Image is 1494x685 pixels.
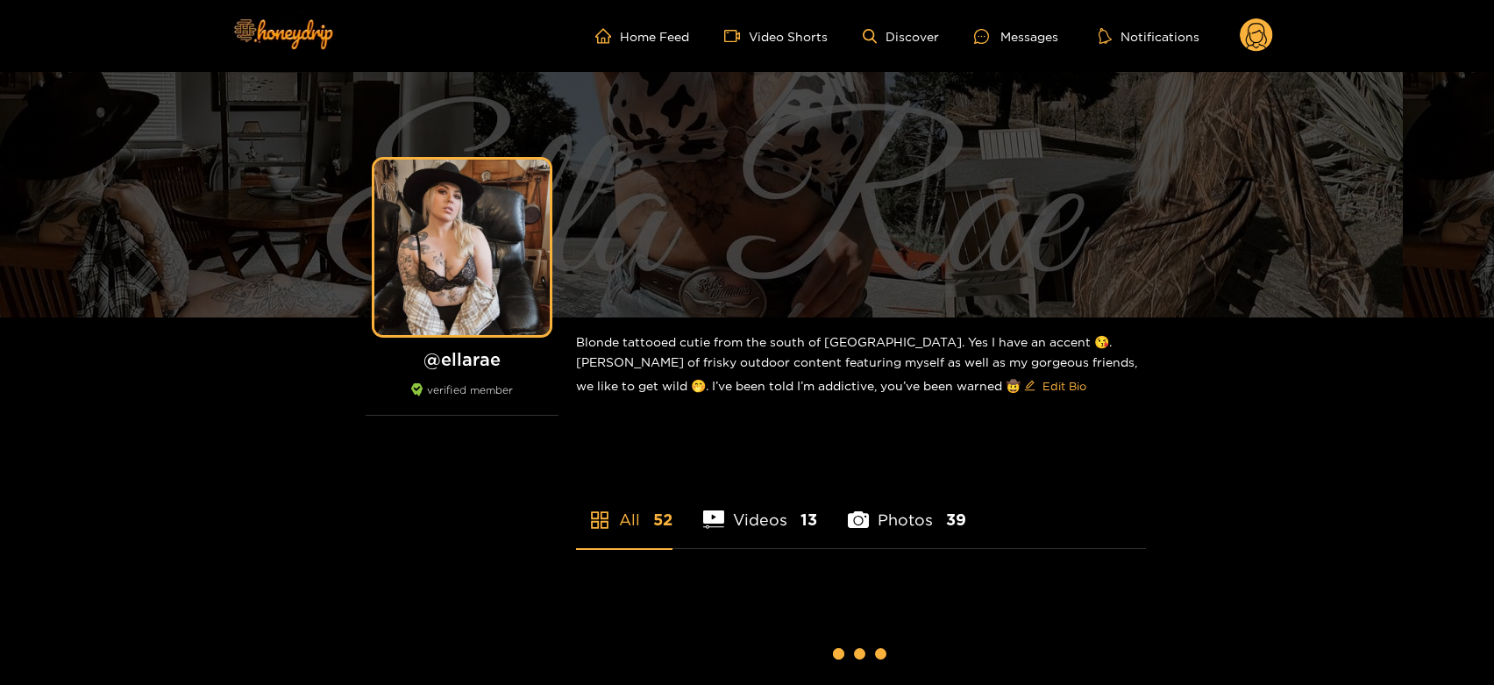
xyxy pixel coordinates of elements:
div: verified member [366,383,558,416]
span: 39 [946,509,966,531]
a: Home Feed [595,28,689,44]
span: home [595,28,620,44]
h1: @ ellarae [366,348,558,370]
span: edit [1024,380,1035,393]
span: video-camera [724,28,749,44]
div: Messages [974,26,1058,46]
div: Blonde tattooed cutie from the south of [GEOGRAPHIC_DATA]. Yes I have an accent 😘. [PERSON_NAME] ... [576,318,1146,414]
a: Video Shorts [724,28,828,44]
span: 13 [800,509,817,531]
span: appstore [589,510,610,531]
li: All [576,469,672,548]
span: Edit Bio [1042,377,1086,395]
span: 52 [653,509,672,531]
button: Notifications [1093,27,1205,45]
button: editEdit Bio [1021,372,1090,400]
a: Discover [863,29,939,44]
li: Photos [848,469,966,548]
li: Videos [703,469,817,548]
